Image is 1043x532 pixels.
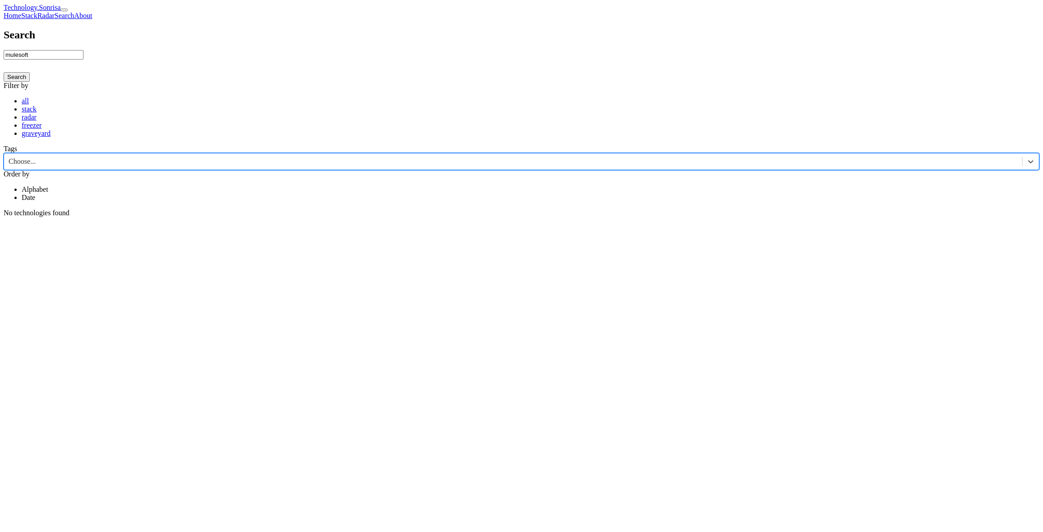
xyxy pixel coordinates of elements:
[37,12,55,19] a: Radar
[22,105,37,113] a: stack
[22,97,29,105] a: all
[4,145,1039,153] div: Tags
[21,12,37,19] a: Stack
[4,170,1039,178] div: Order by
[22,113,37,121] a: radar
[22,130,51,137] a: graveyard
[22,185,1039,194] li: Alphabet
[74,12,92,19] a: About
[9,157,36,166] div: Choose...
[22,194,1039,202] li: Date
[4,12,21,19] a: Home
[4,29,1039,41] h1: Search
[4,50,83,60] input: Search
[55,12,74,19] a: Search
[4,72,30,82] button: Search
[22,121,42,129] a: freezer
[4,82,1039,90] div: Filter by
[4,4,60,11] a: Technology.Sonrisa
[4,209,1039,217] p: No technologies found
[60,9,68,11] button: Toggle navigation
